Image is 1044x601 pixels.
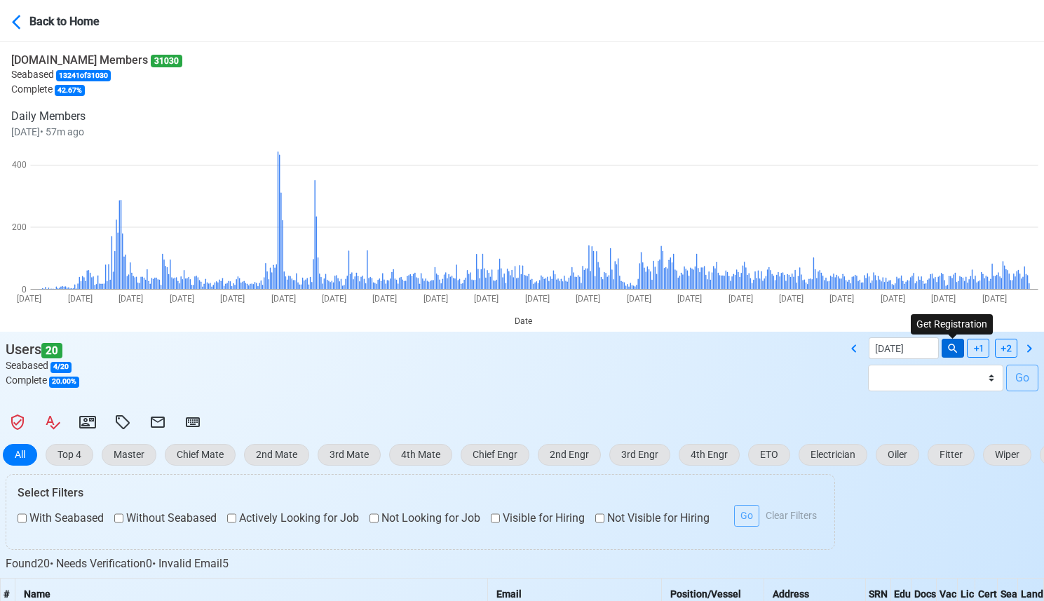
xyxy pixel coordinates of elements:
text: 200 [12,222,27,232]
button: Wiper [983,444,1031,466]
text: [DATE] [423,294,448,304]
input: Visible for Hiring [491,510,500,527]
text: [DATE] [271,294,296,304]
label: Without Seabased [114,510,217,527]
p: [DATE] • 57m ago [11,125,182,140]
p: Daily Members [11,108,182,125]
span: 42.67 % [55,85,85,96]
label: Actively Looking for Job [227,510,359,527]
h6: [DOMAIN_NAME] Members [11,53,182,67]
text: [DATE] [322,294,346,304]
button: 2nd Mate [244,444,309,466]
button: 2nd Engr [538,444,601,466]
button: Back to Home [11,4,135,37]
h6: Select Filters [18,486,823,499]
label: With Seabased [18,510,104,527]
input: Not Looking for Job [370,510,379,527]
text: [DATE] [931,294,956,304]
text: [DATE] [372,294,397,304]
input: Without Seabased [114,510,123,527]
div: Back to Home [29,11,135,30]
text: Date [515,316,532,326]
text: [DATE] [779,294,804,304]
button: 3rd Engr [609,444,670,466]
label: Not Visible for Hiring [595,510,710,527]
text: [DATE] [829,294,854,304]
span: 31030 [151,55,182,67]
input: With Seabased [18,510,27,527]
button: Go [734,505,759,527]
input: Actively Looking for Job [227,510,236,527]
button: 4th Engr [679,444,740,466]
span: 20 [41,343,62,359]
text: 0 [22,285,27,295]
text: [DATE] [474,294,499,304]
text: [DATE] [728,294,753,304]
button: ETO [748,444,790,466]
button: Chief Engr [461,444,529,466]
button: Go [1006,365,1038,391]
text: 400 [12,160,27,170]
text: [DATE] [220,294,245,304]
button: Oiler [876,444,919,466]
p: Complete [11,82,182,97]
text: [DATE] [677,294,702,304]
span: 20.00 % [49,377,79,388]
div: Get Registration [911,314,993,335]
span: 4 / 20 [50,362,72,373]
p: Seabased [11,67,182,82]
button: Top 4 [46,444,93,466]
button: 3rd Mate [318,444,381,466]
button: 4th Mate [389,444,452,466]
label: Visible for Hiring [491,510,585,527]
text: [DATE] [17,294,41,304]
text: [DATE] [68,294,93,304]
text: [DATE] [118,294,143,304]
input: Not Visible for Hiring [595,510,604,527]
label: Not Looking for Job [370,510,480,527]
text: [DATE] [627,294,651,304]
button: Fitter [928,444,975,466]
button: All [3,444,37,466]
button: Electrician [799,444,867,466]
button: Chief Mate [165,444,236,466]
text: [DATE] [170,294,194,304]
text: [DATE] [881,294,905,304]
text: [DATE] [982,294,1007,304]
button: Master [102,444,156,466]
span: 13241 of 31030 [56,70,111,81]
text: [DATE] [525,294,550,304]
text: [DATE] [576,294,600,304]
